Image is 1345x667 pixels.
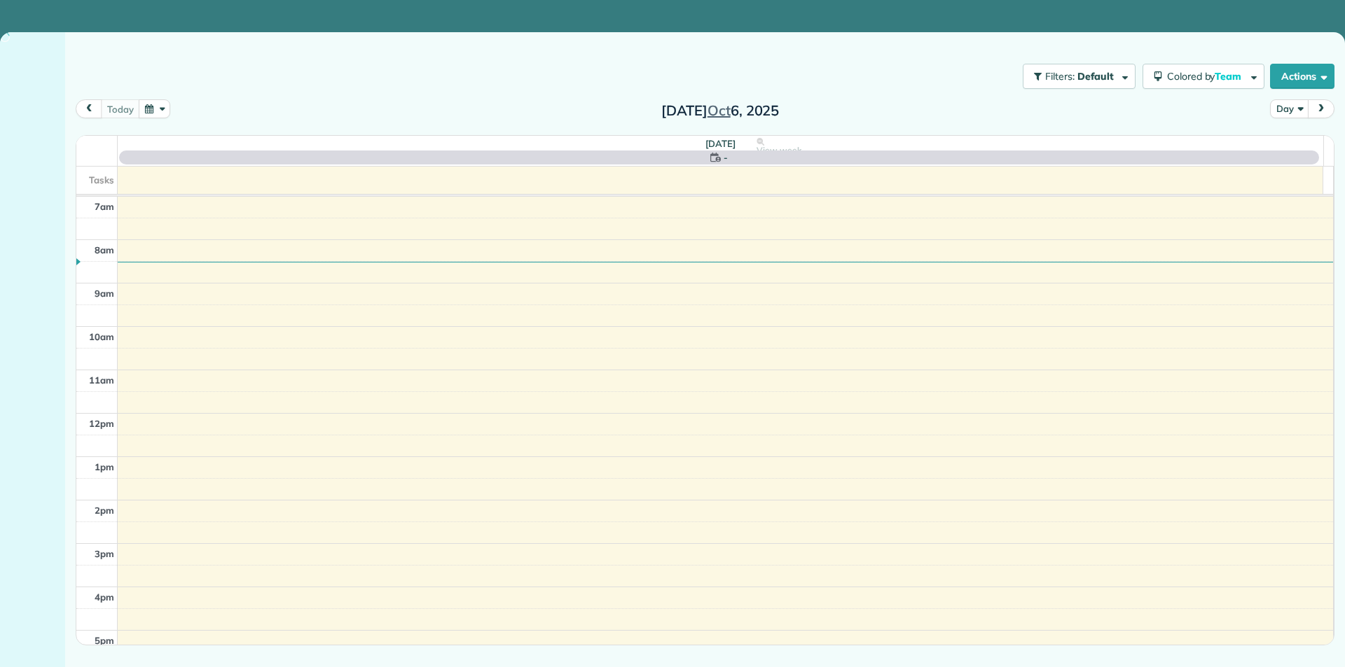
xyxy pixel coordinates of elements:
span: 3pm [95,548,114,559]
button: Filters: Default [1023,64,1136,89]
button: today [101,99,139,118]
span: 2pm [95,505,114,516]
span: - [724,150,728,164]
span: Oct [708,101,731,119]
span: 4pm [95,591,114,603]
button: Day [1270,99,1309,118]
span: 11am [89,374,114,386]
span: Filters: [1045,70,1075,83]
span: 8am [95,244,114,255]
span: 7am [95,201,114,212]
span: Tasks [89,174,114,185]
button: next [1308,99,1334,118]
button: Actions [1270,64,1334,89]
span: 5pm [95,635,114,646]
span: 1pm [95,461,114,472]
span: Colored by [1167,70,1246,83]
span: 10am [89,331,114,342]
span: Default [1077,70,1115,83]
h2: [DATE] 6, 2025 [633,103,808,118]
a: Filters: Default [1016,64,1136,89]
button: prev [76,99,102,118]
button: Colored byTeam [1143,64,1264,89]
span: 9am [95,288,114,299]
span: [DATE] [705,138,736,149]
span: View week [757,145,801,156]
span: Team [1215,70,1243,83]
span: 12pm [89,418,114,429]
